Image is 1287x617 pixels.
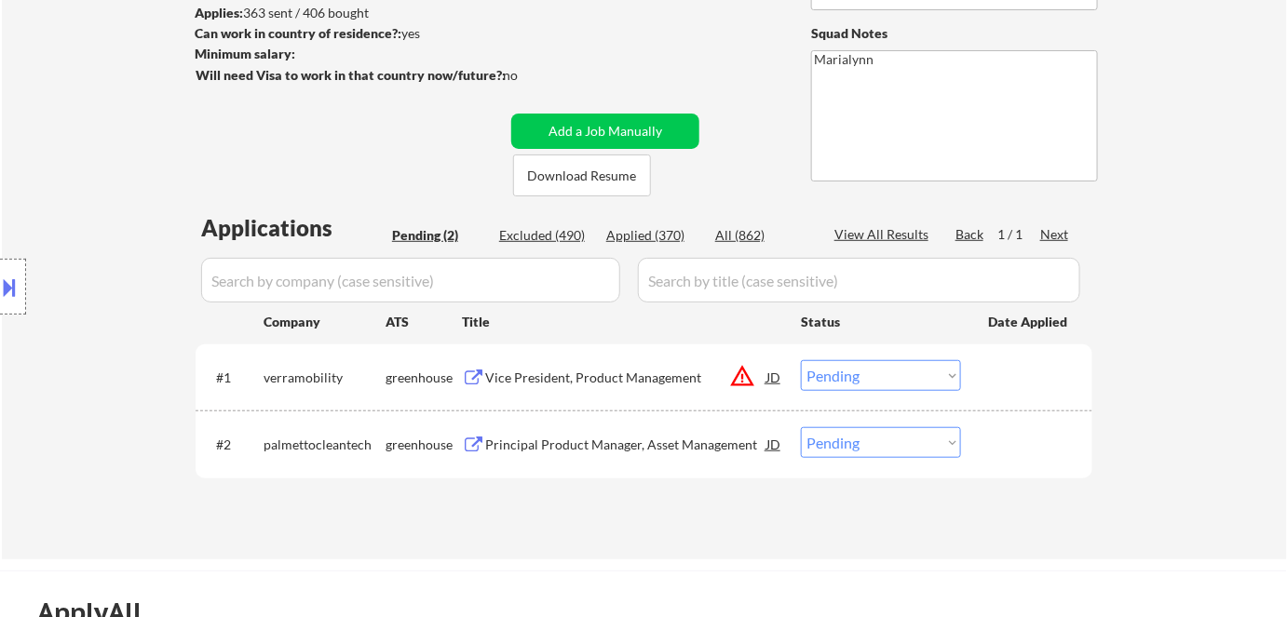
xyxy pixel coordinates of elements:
[386,436,462,454] div: greenhouse
[195,25,401,41] strong: Can work in country of residence?:
[195,24,499,43] div: yes
[485,436,766,454] div: Principal Product Manager, Asset Management
[765,427,783,461] div: JD
[386,369,462,387] div: greenhouse
[1040,225,1070,244] div: Next
[997,225,1040,244] div: 1 / 1
[201,258,620,302] input: Search by company (case sensitive)
[392,226,485,245] div: Pending (2)
[499,226,592,245] div: Excluded (490)
[606,226,699,245] div: Applied (370)
[638,258,1080,302] input: Search by title (case sensitive)
[834,225,934,244] div: View All Results
[195,46,295,61] strong: Minimum salary:
[196,67,506,83] strong: Will need Visa to work in that country now/future?:
[195,4,505,22] div: 363 sent / 406 bought
[195,5,243,20] strong: Applies:
[729,363,755,389] button: warning_amber
[485,369,766,387] div: Vice President, Product Management
[511,114,699,149] button: Add a Job Manually
[988,313,1070,331] div: Date Applied
[765,360,783,394] div: JD
[503,66,556,85] div: no
[811,24,1098,43] div: Squad Notes
[513,154,651,196] button: Download Resume
[462,313,783,331] div: Title
[801,304,961,338] div: Status
[386,313,462,331] div: ATS
[715,226,808,245] div: All (862)
[955,225,985,244] div: Back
